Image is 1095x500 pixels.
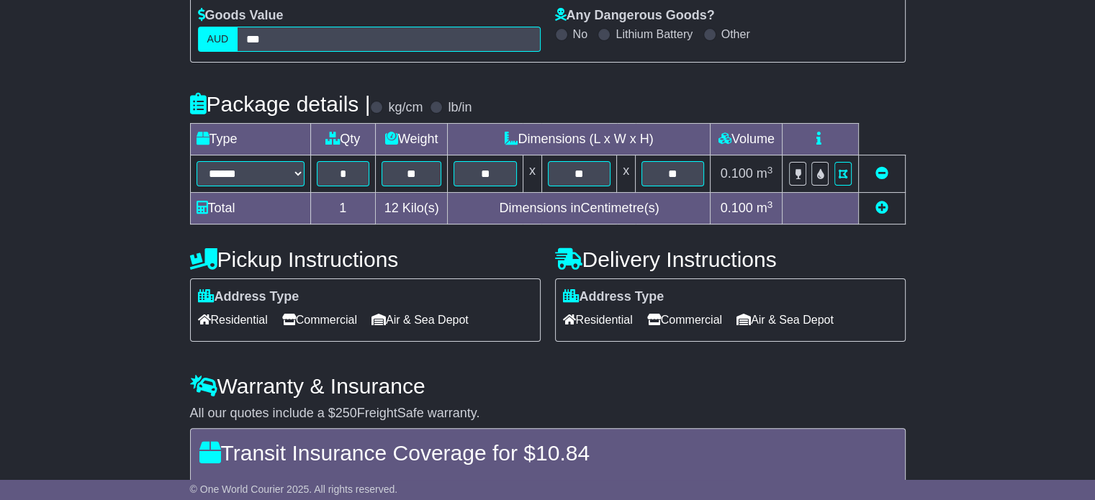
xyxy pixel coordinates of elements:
label: Any Dangerous Goods? [555,8,715,24]
td: Qty [310,124,375,155]
h4: Pickup Instructions [190,247,541,271]
span: Air & Sea Depot [736,309,834,331]
h4: Transit Insurance Coverage for $ [199,441,896,465]
div: All our quotes include a $ FreightSafe warranty. [190,406,906,422]
sup: 3 [767,165,773,176]
span: m [757,201,773,215]
td: Weight [375,124,448,155]
td: Volume [711,124,783,155]
td: Dimensions in Centimetre(s) [448,193,711,224]
span: Air & Sea Depot [371,309,469,331]
h4: Delivery Instructions [555,247,906,271]
label: No [573,27,587,41]
td: Total [190,193,310,224]
label: Goods Value [198,8,284,24]
label: Address Type [198,289,299,305]
span: 12 [384,201,399,215]
span: Residential [563,309,633,331]
label: Address Type [563,289,664,305]
span: 10.84 [536,441,590,465]
td: Type [190,124,310,155]
td: 1 [310,193,375,224]
span: m [757,166,773,181]
span: Commercial [282,309,357,331]
span: 0.100 [721,166,753,181]
label: lb/in [448,100,472,116]
label: Other [721,27,750,41]
span: © One World Courier 2025. All rights reserved. [190,483,398,495]
label: AUD [198,27,238,52]
sup: 3 [767,199,773,210]
td: Dimensions (L x W x H) [448,124,711,155]
span: Residential [198,309,268,331]
h4: Warranty & Insurance [190,374,906,398]
h4: Package details | [190,92,371,116]
td: x [617,155,636,193]
span: Commercial [647,309,722,331]
span: 250 [335,406,357,420]
td: Kilo(s) [375,193,448,224]
a: Add new item [875,201,888,215]
span: 0.100 [721,201,753,215]
td: x [523,155,541,193]
label: kg/cm [388,100,423,116]
a: Remove this item [875,166,888,181]
label: Lithium Battery [616,27,693,41]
